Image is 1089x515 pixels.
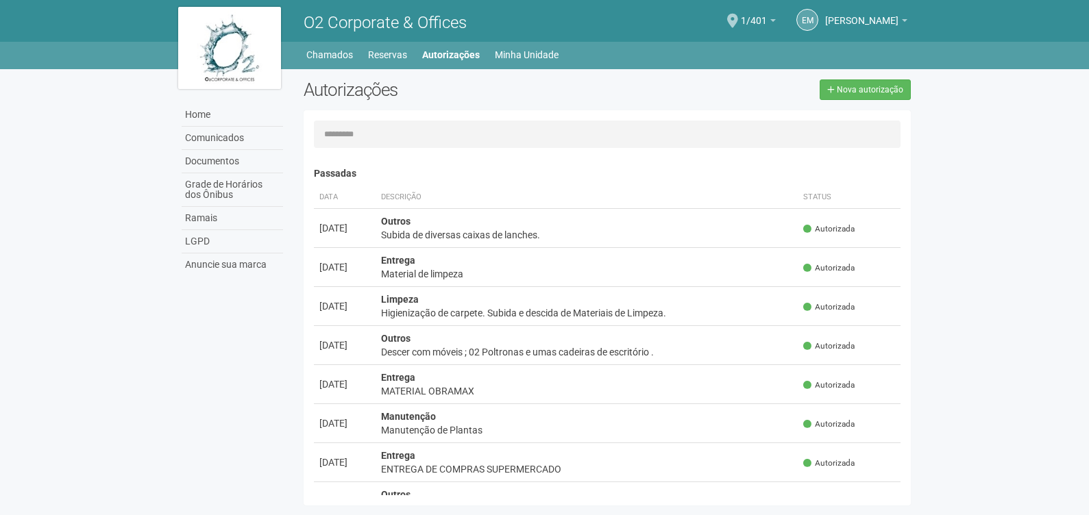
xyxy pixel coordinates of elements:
[422,45,480,64] a: Autorizações
[381,462,793,476] div: ENTREGA DE COMPRAS SUPERMERCADO
[803,262,855,274] span: Autorizada
[182,150,283,173] a: Documentos
[182,230,283,253] a: LGPD
[319,377,370,391] div: [DATE]
[825,2,898,26] span: Eloisa Mazoni Guntzel
[381,345,793,359] div: Descer com móveis ; 02 Poltronas e umas cadeiras de escritório .
[319,260,370,274] div: [DATE]
[381,333,411,344] strong: Outros
[381,489,411,500] strong: Outros
[495,45,559,64] a: Minha Unidade
[304,79,597,100] h2: Autorizações
[796,9,818,31] a: EM
[306,45,353,64] a: Chamados
[381,255,415,266] strong: Entrega
[319,338,370,352] div: [DATE]
[381,306,793,320] div: Higienização de carpete. Subida e descida de Materiais de Limpeza.
[314,168,901,179] h4: Passadas
[381,423,793,437] div: Manutenção de Plantas
[381,372,415,383] strong: Entrega
[381,267,793,281] div: Material de limpeza
[319,221,370,235] div: [DATE]
[178,7,281,89] img: logo.jpg
[381,228,793,242] div: Subida de diversas caixas de lanches.
[803,301,855,313] span: Autorizada
[381,450,415,461] strong: Entrega
[182,103,283,127] a: Home
[319,455,370,469] div: [DATE]
[803,223,855,235] span: Autorizada
[837,85,903,95] span: Nova autorização
[381,216,411,227] strong: Outros
[741,2,767,26] span: 1/401
[368,45,407,64] a: Reservas
[803,379,855,391] span: Autorizada
[820,79,911,100] a: Nova autorização
[182,173,283,207] a: Grade de Horários dos Ônibus
[803,418,855,430] span: Autorizada
[314,186,376,209] th: Data
[803,457,855,469] span: Autorizada
[319,299,370,313] div: [DATE]
[381,294,419,305] strong: Limpeza
[381,411,436,422] strong: Manutenção
[182,207,283,230] a: Ramais
[803,340,855,352] span: Autorizada
[319,494,370,508] div: [DATE]
[304,13,467,32] span: O2 Corporate & Offices
[182,253,283,276] a: Anuncie sua marca
[376,186,798,209] th: Descrição
[798,186,901,209] th: Status
[741,17,776,28] a: 1/401
[182,127,283,150] a: Comunicados
[319,416,370,430] div: [DATE]
[825,17,907,28] a: [PERSON_NAME]
[381,384,793,398] div: MATERIAL OBRAMAX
